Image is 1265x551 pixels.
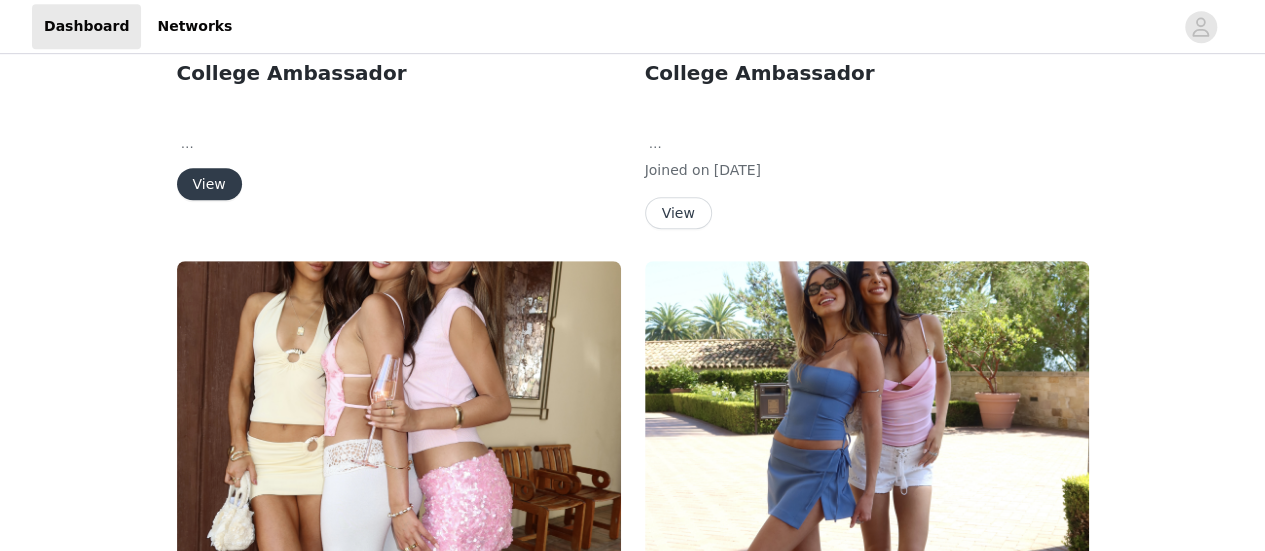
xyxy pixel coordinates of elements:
a: View [645,206,712,221]
a: Networks [145,4,244,49]
a: Dashboard [32,4,141,49]
h2: College Ambassador [177,58,621,88]
h2: College Ambassador [645,58,1089,88]
span: Joined on [645,162,710,178]
span: [DATE] [714,162,761,178]
div: avatar [1191,11,1210,43]
a: View [177,177,242,192]
button: View [177,168,242,200]
button: View [645,197,712,229]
